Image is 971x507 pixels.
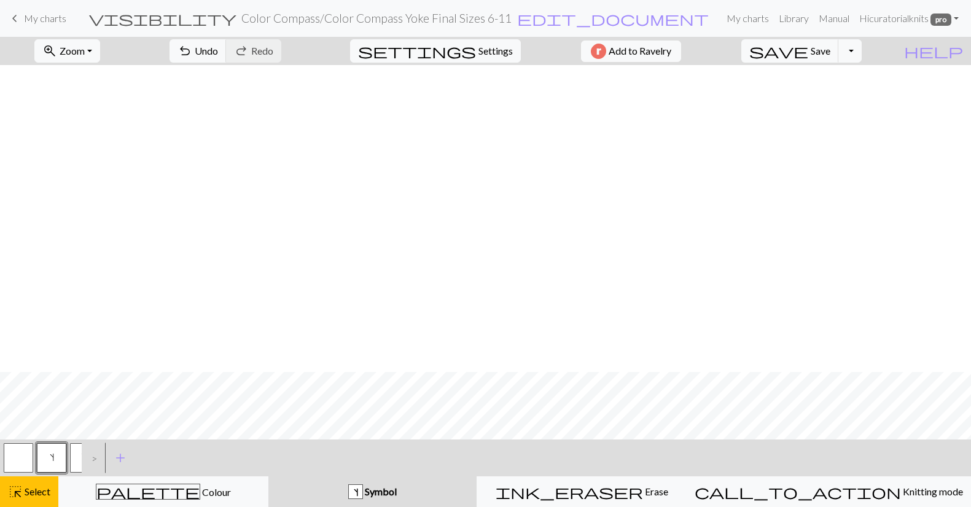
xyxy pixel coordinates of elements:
span: increase one left leaning [50,452,54,462]
span: Settings [478,44,513,58]
button: Zoom [34,39,100,63]
span: ink_eraser [496,483,643,500]
button: Erase [477,476,687,507]
img: Ravelry [591,44,606,59]
span: Select [23,486,50,497]
span: Undo [195,45,218,56]
span: palette [96,483,200,500]
span: Save [811,45,830,56]
a: Manual [814,6,854,31]
button: s Symbol [268,476,477,507]
button: SettingsSettings [350,39,521,63]
span: keyboard_arrow_left [7,10,22,27]
span: undo [177,42,192,60]
h2: Color Compass / Color Compass Yoke Final Sizes 6-11 [241,11,512,25]
span: settings [358,42,476,60]
button: s [37,443,66,473]
button: Add to Ravelry [581,41,681,62]
a: Library [774,6,814,31]
button: V [70,443,99,473]
button: Colour [58,476,268,507]
span: edit_document [517,10,709,27]
div: s [349,485,362,500]
button: Undo [170,39,227,63]
div: > [82,441,101,474]
span: zoom_in [42,42,57,60]
span: Add to Ravelry [609,44,671,59]
span: My charts [24,12,66,24]
i: Settings [358,44,476,58]
span: visibility [89,10,236,27]
span: Symbol [363,486,397,497]
span: save [749,42,808,60]
span: Knitting mode [901,486,963,497]
span: help [904,42,963,60]
span: call_to_action [695,483,901,500]
button: Knitting mode [687,476,971,507]
a: Hicuratorialknits pro [854,6,964,31]
span: highlight_alt [8,483,23,500]
a: My charts [722,6,774,31]
span: pro [930,14,951,26]
span: Erase [643,486,668,497]
button: Save [741,39,839,63]
span: sl1 purlwise [81,452,89,462]
span: Zoom [60,45,85,56]
span: add [113,449,128,466]
a: My charts [7,8,66,29]
span: Colour [200,486,231,498]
